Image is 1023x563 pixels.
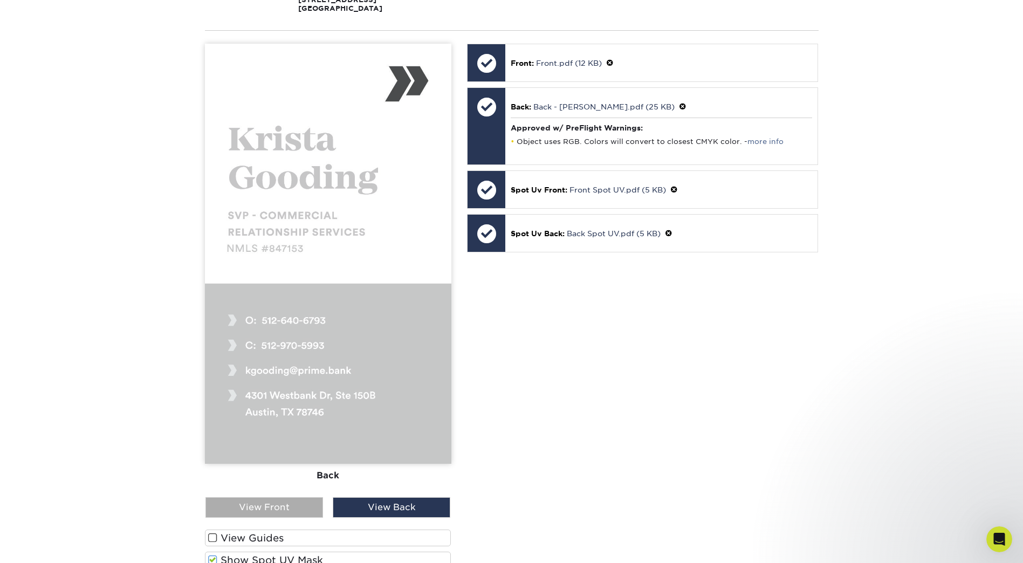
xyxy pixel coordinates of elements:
[511,123,812,132] h4: Approved w/ PreFlight Warnings:
[511,102,531,111] span: Back:
[511,229,565,238] span: Spot Uv Back:
[205,464,451,488] div: Back
[205,497,323,518] div: View Front
[205,530,451,546] label: View Guides
[567,229,661,238] a: Back Spot UV.pdf (5 KB)
[511,59,534,67] span: Front:
[333,497,450,518] div: View Back
[747,138,784,146] a: more info
[511,186,567,194] span: Spot Uv Front:
[511,137,812,146] li: Object uses RGB. Colors will convert to closest CMYK color. -
[569,186,666,194] a: Front Spot UV.pdf (5 KB)
[986,526,1012,552] iframe: Intercom live chat
[536,59,602,67] a: Front.pdf (12 KB)
[3,530,92,559] iframe: Google Customer Reviews
[533,102,675,111] a: Back - [PERSON_NAME].pdf (25 KB)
